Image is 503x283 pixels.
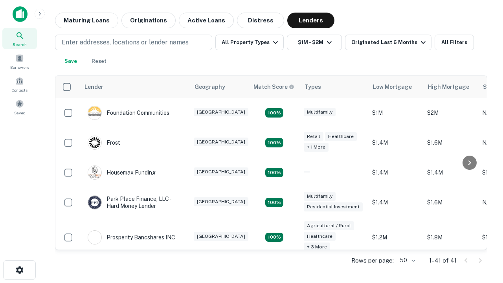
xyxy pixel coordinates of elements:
[304,243,330,252] div: + 3 more
[215,35,284,50] button: All Property Types
[368,187,423,217] td: $1.4M
[373,82,412,92] div: Low Mortgage
[88,195,182,209] div: Park Place Finance, LLC - Hard Money Lender
[88,106,101,119] img: picture
[304,143,329,152] div: + 1 more
[287,13,334,28] button: Lenders
[13,41,27,48] span: Search
[435,35,474,50] button: All Filters
[304,221,354,230] div: Agricultural / Rural
[194,232,248,241] div: [GEOGRAPHIC_DATA]
[464,195,503,233] iframe: Chat Widget
[428,82,469,92] div: High Mortgage
[305,82,321,92] div: Types
[249,76,300,98] th: Capitalize uses an advanced AI algorithm to match your search with the best lender. The match sco...
[80,76,190,98] th: Lender
[88,136,101,149] img: picture
[287,35,342,50] button: $1M - $2M
[423,187,478,217] td: $1.6M
[195,82,225,92] div: Geography
[194,138,248,147] div: [GEOGRAPHIC_DATA]
[368,76,423,98] th: Low Mortgage
[429,256,457,265] p: 1–41 of 41
[351,256,394,265] p: Rows per page:
[55,35,212,50] button: Enter addresses, locations or lender names
[368,217,423,257] td: $1.2M
[2,74,37,95] a: Contacts
[2,28,37,49] a: Search
[55,13,118,28] button: Maturing Loans
[304,232,336,241] div: Healthcare
[423,98,478,128] td: $2M
[368,128,423,158] td: $1.4M
[423,76,478,98] th: High Mortgage
[253,83,294,91] div: Capitalize uses an advanced AI algorithm to match your search with the best lender. The match sco...
[58,53,83,69] button: Save your search to get updates of matches that match your search criteria.
[304,202,363,211] div: Residential Investment
[194,167,248,176] div: [GEOGRAPHIC_DATA]
[88,165,156,180] div: Housemax Funding
[325,132,357,141] div: Healthcare
[14,110,26,116] span: Saved
[423,158,478,187] td: $1.4M
[84,82,103,92] div: Lender
[368,98,423,128] td: $1M
[62,38,189,47] p: Enter addresses, locations or lender names
[304,108,336,117] div: Multifamily
[265,108,283,118] div: Matching Properties: 4, hasApolloMatch: undefined
[13,6,28,22] img: capitalize-icon.png
[253,83,293,91] h6: Match Score
[179,13,234,28] button: Active Loans
[300,76,368,98] th: Types
[12,87,28,93] span: Contacts
[265,233,283,242] div: Matching Properties: 7, hasApolloMatch: undefined
[368,158,423,187] td: $1.4M
[2,51,37,72] a: Borrowers
[345,35,431,50] button: Originated Last 6 Months
[397,255,417,266] div: 50
[423,217,478,257] td: $1.8M
[194,197,248,206] div: [GEOGRAPHIC_DATA]
[194,108,248,117] div: [GEOGRAPHIC_DATA]
[88,196,101,209] img: picture
[88,231,101,244] img: picture
[88,136,120,150] div: Frost
[121,13,176,28] button: Originations
[265,168,283,177] div: Matching Properties: 4, hasApolloMatch: undefined
[88,230,175,244] div: Prosperity Bancshares INC
[2,96,37,118] a: Saved
[265,138,283,147] div: Matching Properties: 4, hasApolloMatch: undefined
[88,166,101,179] img: picture
[304,192,336,201] div: Multifamily
[86,53,112,69] button: Reset
[351,38,428,47] div: Originated Last 6 Months
[88,106,169,120] div: Foundation Communities
[190,76,249,98] th: Geography
[265,198,283,207] div: Matching Properties: 4, hasApolloMatch: undefined
[10,64,29,70] span: Borrowers
[423,128,478,158] td: $1.6M
[304,132,323,141] div: Retail
[237,13,284,28] button: Distress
